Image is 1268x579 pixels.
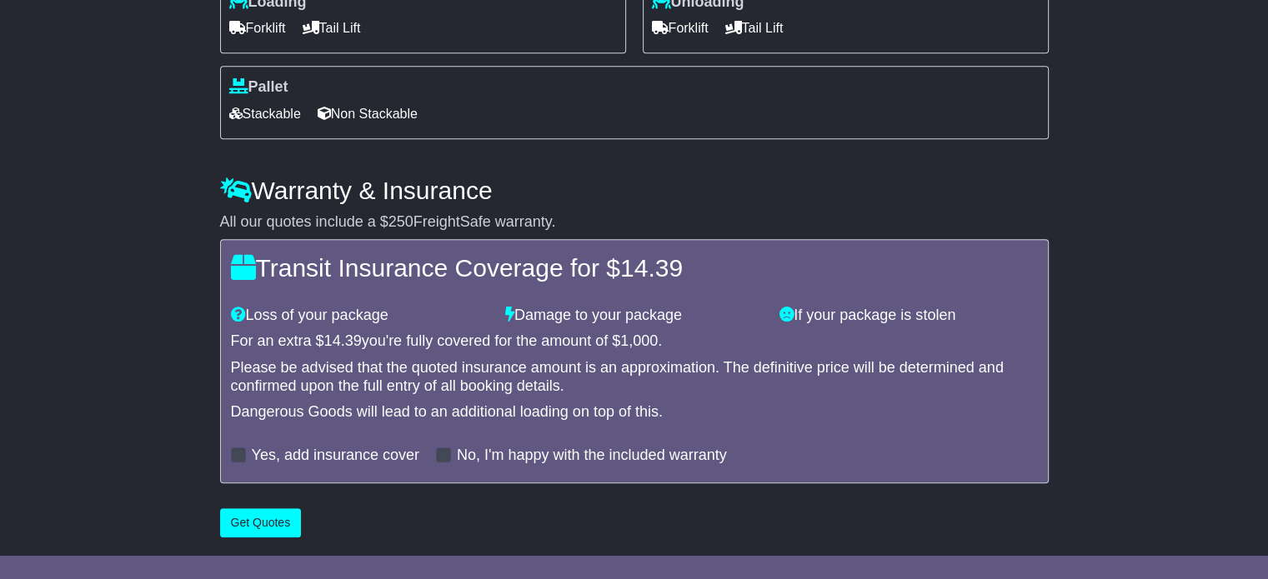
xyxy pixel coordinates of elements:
span: Stackable [229,101,301,127]
label: No, I'm happy with the included warranty [457,447,727,465]
span: 14.39 [620,254,683,282]
div: Damage to your package [497,307,771,325]
span: Tail Lift [725,15,784,41]
span: Tail Lift [303,15,361,41]
label: Pallet [229,78,288,97]
span: Forklift [229,15,286,41]
div: If your package is stolen [771,307,1045,325]
div: Please be advised that the quoted insurance amount is an approximation. The definitive price will... [231,359,1038,395]
span: Non Stackable [318,101,418,127]
span: 14.39 [324,332,362,349]
h4: Transit Insurance Coverage for $ [231,254,1038,282]
div: Loss of your package [223,307,497,325]
span: 1,000 [620,332,658,349]
div: All our quotes include a $ FreightSafe warranty. [220,213,1049,232]
span: Forklift [652,15,709,41]
div: For an extra $ you're fully covered for the amount of $ . [231,332,1038,351]
span: 250 [388,213,413,230]
button: Get Quotes [220,508,302,537]
div: Dangerous Goods will lead to an additional loading on top of this. [231,403,1038,422]
label: Yes, add insurance cover [252,447,419,465]
h4: Warranty & Insurance [220,177,1049,204]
